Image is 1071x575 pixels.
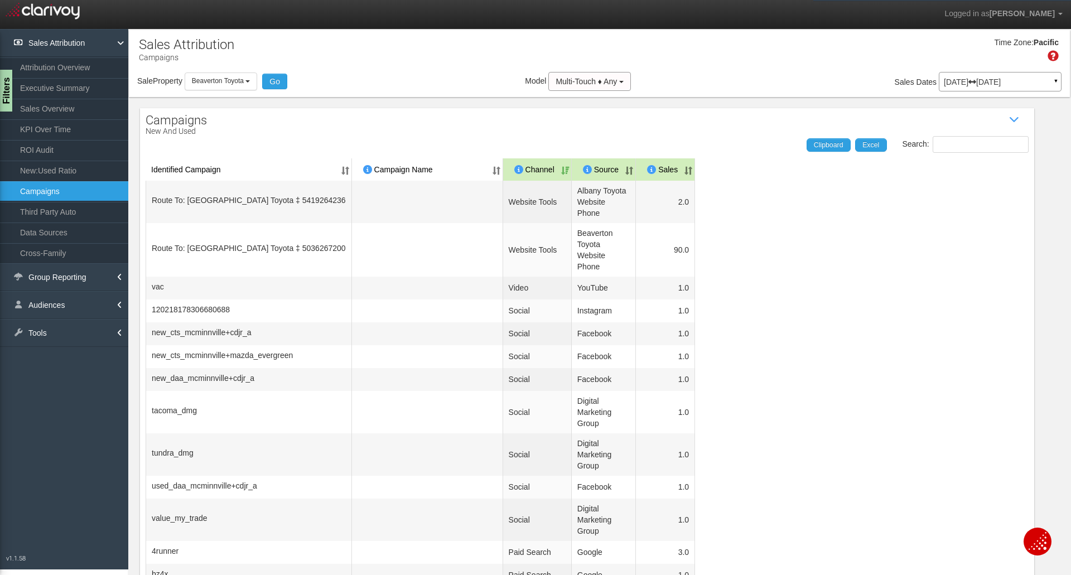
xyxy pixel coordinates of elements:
[548,72,631,91] button: Multi-Touch ♦ Any
[572,277,636,299] td: YouTube
[1051,75,1061,93] a: ▼
[152,513,208,524] span: value_my_trade
[636,322,695,345] td: 1.0
[503,499,572,541] td: Social
[503,277,572,299] td: Video
[636,223,695,277] td: 90.0
[916,78,937,86] span: Dates
[991,37,1034,49] div: Time Zone:
[503,391,572,433] td: Social
[636,541,695,564] td: 3.0
[1034,37,1059,49] div: Pacific
[636,433,695,476] td: 1.0
[572,299,636,322] td: Instagram
[503,368,572,391] td: Social
[152,195,346,206] span: Route To: Albany Toyota ‡ 5419264236
[137,76,153,85] span: Sale
[146,158,352,181] th: Identified Campaign: activate to sort column ascending
[895,78,914,86] span: Sales
[936,1,1071,27] a: Logged in as[PERSON_NAME]
[572,223,636,277] td: Beaverton Toyota Website Phone
[990,9,1055,18] span: [PERSON_NAME]
[636,345,695,368] td: 1.0
[636,158,695,181] th: Sales: activate to sort column ascending
[503,299,572,322] td: Social
[152,405,197,416] span: tacoma_dmg
[152,243,346,254] span: Route To: Beaverton Toyota ‡ 5036267200
[572,345,636,368] td: Facebook
[855,138,887,152] a: Excel
[862,141,879,149] span: Excel
[636,277,695,299] td: 1.0
[572,368,636,391] td: Facebook
[503,223,572,277] td: Website Tools
[636,299,695,322] td: 1.0
[503,345,572,368] td: Social
[902,136,1028,153] label: Search:
[152,304,230,315] span: 120218178306680688
[139,49,234,63] p: Campaigns
[503,433,572,476] td: Social
[146,127,207,136] p: New and Used
[152,545,178,557] span: 4runner
[572,433,636,476] td: Digital Marketing Group
[572,391,636,433] td: Digital Marketing Group
[636,181,695,223] td: 2.0
[152,350,293,361] span: new_cts_mcminnville+mazda_evergreen
[572,476,636,499] td: Facebook
[152,480,257,491] span: used_daa_mcminnville+cdjr_a
[152,327,252,338] span: new_cts_mcminnville+cdjr_a
[572,181,636,223] td: Albany Toyota Website Phone
[152,281,164,292] span: vac
[503,322,572,345] td: Social
[572,541,636,564] td: Google
[503,181,572,223] td: Website Tools
[807,138,851,152] a: Clipboard
[572,499,636,541] td: Digital Marketing Group
[262,74,287,89] button: Go
[152,373,254,384] span: new_daa_mcminnville+cdjr_a
[572,158,636,181] th: Source: activate to sort column ascending
[636,391,695,433] td: 1.0
[814,141,843,149] span: Clipboard
[503,476,572,499] td: Social
[139,37,234,52] h1: Sales Attribution
[933,136,1029,153] input: Search:
[636,476,695,499] td: 1.0
[503,541,572,564] td: Paid Search
[146,113,207,127] span: Campaigns
[944,9,989,18] span: Logged in as
[556,77,617,86] span: Multi-Touch ♦ Any
[152,447,194,458] span: tundra_dmg
[352,158,503,181] th: Campaign Name: activate to sort column ascending
[944,78,1056,86] p: [DATE] [DATE]
[192,77,244,85] span: Beaverton Toyota
[1006,112,1023,128] i: Show / Hide Data Table
[503,158,572,181] th: Channel: activate to sort column ascending
[572,322,636,345] td: Facebook
[636,368,695,391] td: 1.0
[185,73,258,90] button: Beaverton Toyota
[636,499,695,541] td: 1.0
